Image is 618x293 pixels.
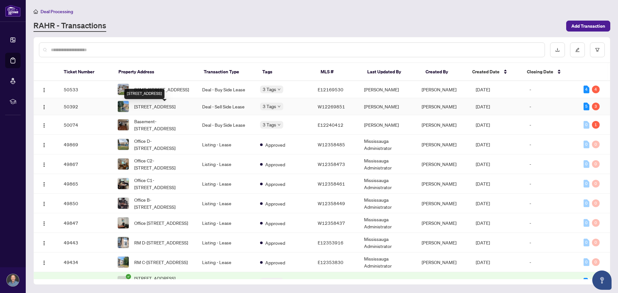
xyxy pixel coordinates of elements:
[39,120,49,130] button: Logo
[318,161,345,167] span: W12358473
[118,217,129,228] img: thumbnail-img
[134,177,192,191] span: Office C1-[STREET_ADDRESS]
[467,63,521,81] th: Created Date
[118,159,129,169] img: thumbnail-img
[422,240,456,245] span: [PERSON_NAME]
[359,98,417,115] td: [PERSON_NAME]
[420,63,467,81] th: Created By
[263,103,276,110] span: 3 Tags
[59,174,113,194] td: 49865
[422,220,456,226] span: [PERSON_NAME]
[584,86,589,93] div: 4
[197,135,255,154] td: Listing - Lease
[118,257,129,268] img: thumbnail-img
[592,219,600,227] div: 0
[197,98,255,115] td: Deal - Sell Side Lease
[124,89,164,99] div: [STREET_ADDRESS]
[524,135,578,154] td: -
[422,259,456,265] span: [PERSON_NAME]
[584,141,589,148] div: 0
[39,237,49,248] button: Logo
[118,84,129,95] img: thumbnail-img
[118,178,129,189] img: thumbnail-img
[595,48,600,52] span: filter
[476,279,490,285] span: [DATE]
[584,258,589,266] div: 0
[524,98,578,115] td: -
[592,239,600,246] div: 0
[524,154,578,174] td: -
[134,118,192,132] span: Basement-[STREET_ADDRESS]
[592,270,612,290] button: Open asap
[265,141,285,148] span: Approved
[59,252,113,272] td: 49434
[126,274,131,279] span: check-circle
[41,9,73,14] span: Deal Processing
[113,63,199,81] th: Property Address
[265,239,285,246] span: Approved
[575,48,580,52] span: edit
[522,63,576,81] th: Closing Date
[318,240,343,245] span: E12353916
[524,174,578,194] td: -
[527,68,553,75] span: Closing Date
[422,122,456,128] span: [PERSON_NAME]
[39,198,49,208] button: Logo
[524,115,578,135] td: -
[422,87,456,92] span: [PERSON_NAME]
[39,277,49,287] button: Logo
[33,9,38,14] span: home
[265,259,285,266] span: Approved
[359,81,417,98] td: [PERSON_NAME]
[359,194,417,213] td: Mississauga Administrator
[42,260,47,265] img: Logo
[571,21,605,31] span: Add Transaction
[7,274,19,286] img: Profile Icon
[59,154,113,174] td: 49867
[134,86,189,93] span: BSMT-[STREET_ADDRESS]
[524,213,578,233] td: -
[42,123,47,128] img: Logo
[592,121,600,129] div: 1
[592,103,600,110] div: 3
[257,63,315,81] th: Tags
[59,115,113,135] td: 50074
[592,86,600,93] div: 4
[422,142,456,147] span: [PERSON_NAME]
[197,213,255,233] td: Listing - Lease
[197,194,255,213] td: Listing - Lease
[476,200,490,206] span: [DATE]
[584,199,589,207] div: 0
[318,87,343,92] span: E12169530
[584,219,589,227] div: 0
[359,213,417,233] td: Mississauga Administrator
[422,161,456,167] span: [PERSON_NAME]
[422,104,456,109] span: [PERSON_NAME]
[476,240,490,245] span: [DATE]
[199,63,257,81] th: Transaction Type
[476,161,490,167] span: [DATE]
[472,68,500,75] span: Created Date
[550,42,565,57] button: download
[59,98,113,115] td: 50392
[59,63,113,81] th: Ticket Number
[197,233,255,252] td: Listing - Lease
[134,259,188,266] span: RM C-[STREET_ADDRESS]
[265,180,285,188] span: Approved
[318,181,345,187] span: W12358461
[566,21,610,32] button: Add Transaction
[315,63,362,81] th: MLS #
[524,233,578,252] td: -
[265,161,285,168] span: Approved
[476,142,490,147] span: [DATE]
[59,194,113,213] td: 49850
[584,239,589,246] div: 0
[524,252,578,272] td: -
[59,213,113,233] td: 49847
[39,257,49,267] button: Logo
[39,84,49,95] button: Logo
[524,81,578,98] td: -
[263,86,276,93] span: 3 Tags
[359,115,417,135] td: [PERSON_NAME]
[134,219,188,226] span: Office [STREET_ADDRESS]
